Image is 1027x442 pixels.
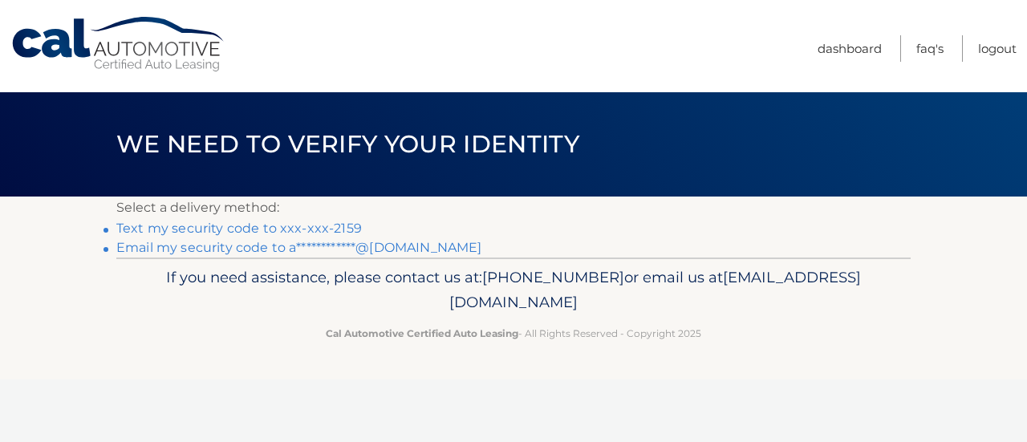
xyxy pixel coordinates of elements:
[116,197,911,219] p: Select a delivery method:
[818,35,882,62] a: Dashboard
[127,265,900,316] p: If you need assistance, please contact us at: or email us at
[10,16,227,73] a: Cal Automotive
[127,325,900,342] p: - All Rights Reserved - Copyright 2025
[978,35,1017,62] a: Logout
[116,129,579,159] span: We need to verify your identity
[116,221,362,236] a: Text my security code to xxx-xxx-2159
[482,268,624,286] span: [PHONE_NUMBER]
[916,35,944,62] a: FAQ's
[326,327,518,339] strong: Cal Automotive Certified Auto Leasing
